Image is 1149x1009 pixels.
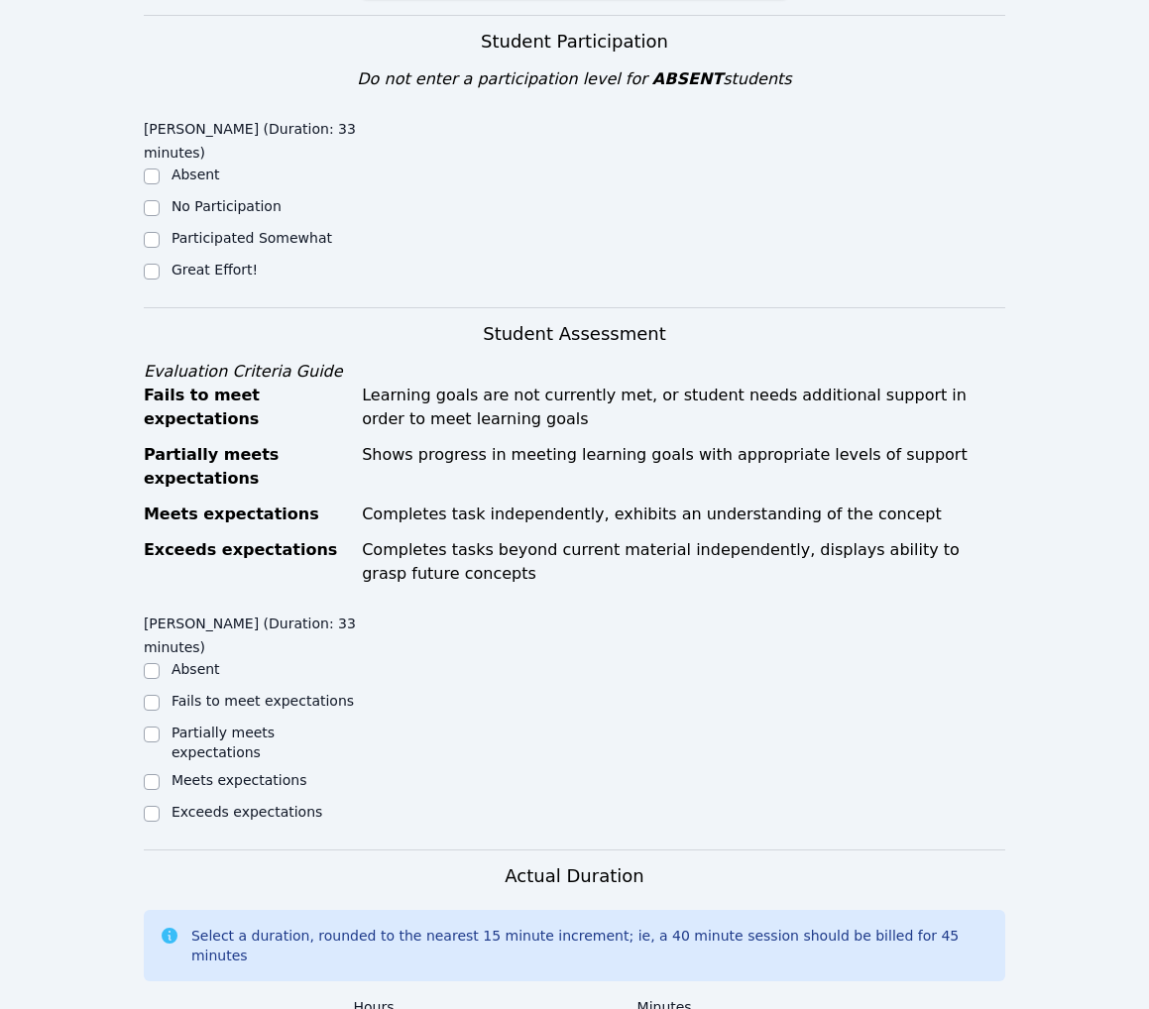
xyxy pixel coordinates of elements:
div: Meets expectations [144,503,350,526]
label: Meets expectations [172,772,307,788]
label: No Participation [172,198,282,214]
div: Do not enter a participation level for students [144,67,1005,91]
span: ABSENT [652,69,723,88]
h3: Student Participation [144,28,1005,56]
label: Exceeds expectations [172,804,322,820]
label: Partially meets expectations [172,725,275,760]
div: Select a duration, rounded to the nearest 15 minute increment; ie, a 40 minute session should be ... [191,926,989,965]
div: Completes tasks beyond current material independently, displays ability to grasp future concepts [362,538,1005,586]
div: Shows progress in meeting learning goals with appropriate levels of support [362,443,1005,491]
legend: [PERSON_NAME] (Duration: 33 minutes) [144,606,359,659]
div: Learning goals are not currently met, or student needs additional support in order to meet learni... [362,384,1005,431]
label: Absent [172,661,220,677]
h3: Student Assessment [144,320,1005,348]
h3: Actual Duration [505,862,643,890]
label: Great Effort! [172,262,258,278]
div: Fails to meet expectations [144,384,350,431]
div: Completes task independently, exhibits an understanding of the concept [362,503,1005,526]
label: Participated Somewhat [172,230,332,246]
label: Absent [172,167,220,182]
label: Fails to meet expectations [172,693,354,709]
legend: [PERSON_NAME] (Duration: 33 minutes) [144,111,359,165]
div: Partially meets expectations [144,443,350,491]
div: Evaluation Criteria Guide [144,360,1005,384]
div: Exceeds expectations [144,538,350,586]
